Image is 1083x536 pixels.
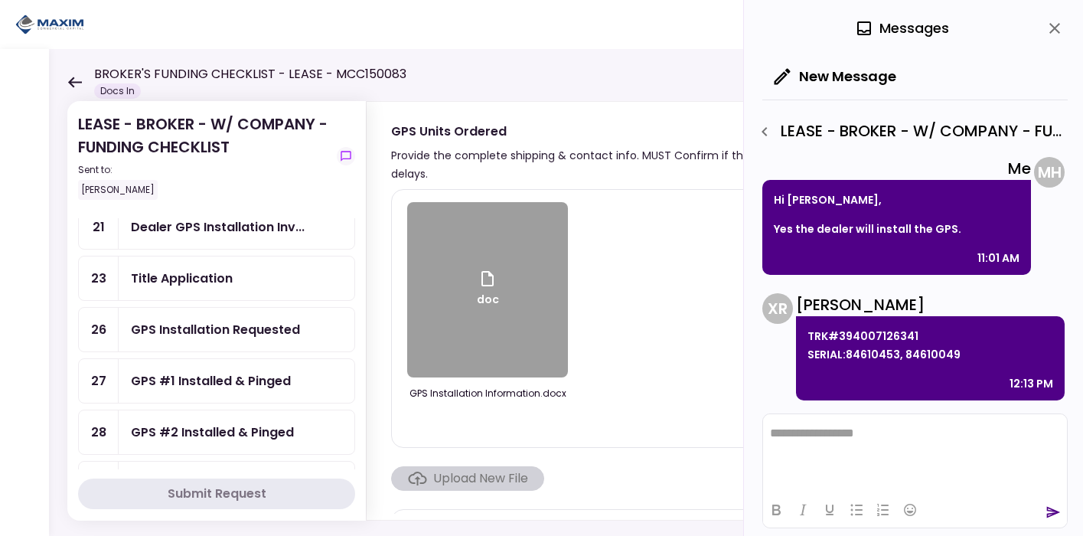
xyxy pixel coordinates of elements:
[762,57,908,96] button: New Message
[807,327,1053,364] p: TRK#394007126341 SERIAL:84610453, 84610049
[94,83,141,99] div: Docs In
[855,17,949,40] div: Messages
[337,147,355,165] button: show-messages
[1045,505,1061,520] button: send
[1042,15,1068,41] button: close
[817,499,843,521] button: Underline
[79,205,119,249] div: 21
[796,293,1065,316] div: [PERSON_NAME]
[94,65,406,83] h1: BROKER'S FUNDING CHECKLIST - LEASE - MCC150083
[78,204,355,250] a: 21Dealer GPS Installation Invoice
[407,387,568,400] div: GPS Installation Information.docx
[79,359,119,403] div: 27
[762,293,793,324] div: X R
[763,414,1067,492] iframe: Rich Text Area
[79,257,119,300] div: 23
[79,308,119,351] div: 26
[763,499,789,521] button: Bold
[774,220,1019,238] p: Yes the dealer will install the GPS.
[131,269,233,288] div: Title Application
[78,113,331,200] div: LEASE - BROKER - W/ COMPANY - FUNDING CHECKLIST
[752,119,1068,145] div: LEASE - BROKER - W/ COMPANY - FUNDING CHECKLIST - GPS Units Ordered
[870,499,896,521] button: Numbered list
[78,256,355,301] a: 23Title Application
[131,371,291,391] div: GPS #1 Installed & Pinged
[78,410,355,455] a: 28GPS #2 Installed & Pinged
[366,101,1052,521] div: GPS Units OrderedProvide the complete shipping & contact info. MUST Confirm if the dealer can ins...
[78,461,355,506] a: 30Photos of Equipment Exterior
[131,217,305,237] div: Dealer GPS Installation Invoice
[774,191,1019,209] p: Hi [PERSON_NAME],
[1010,374,1053,393] div: 12:13 PM
[391,466,544,491] span: Click here to upload the required document
[477,270,499,311] div: doc
[79,462,119,505] div: 30
[1034,157,1065,188] div: M H
[391,146,930,183] div: Provide the complete shipping & contact info. MUST Confirm if the dealer can install, to avoid de...
[131,423,294,442] div: GPS #2 Installed & Pinged
[78,180,158,200] div: [PERSON_NAME]
[78,358,355,404] a: 27GPS #1 Installed & Pinged
[131,320,300,339] div: GPS Installation Requested
[168,485,266,503] div: Submit Request
[391,122,930,141] div: GPS Units Ordered
[79,410,119,454] div: 28
[897,499,923,521] button: Emojis
[843,499,869,521] button: Bullet list
[78,479,355,509] button: Submit Request
[790,499,816,521] button: Italic
[762,157,1031,180] div: Me
[977,249,1019,267] div: 11:01 AM
[15,13,84,36] img: Partner icon
[78,307,355,352] a: 26GPS Installation Requested
[78,163,331,177] div: Sent to:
